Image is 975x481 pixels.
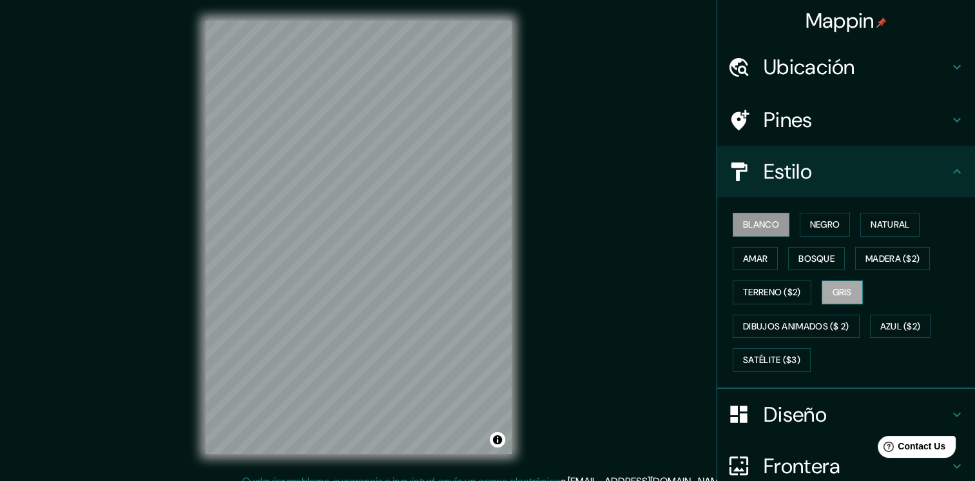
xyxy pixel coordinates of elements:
button: Amar [733,247,778,271]
font: Terreno ($2) [743,284,801,300]
font: Azul ($2) [880,319,921,335]
h4: Pines [764,107,949,133]
font: Natural [871,217,909,233]
button: Satélite ($3) [733,348,811,372]
canvas: Mapa [206,21,512,454]
font: Amar [743,251,767,267]
button: Negro [800,213,851,237]
button: Azul ($2) [870,315,931,339]
div: Estilo [717,146,975,197]
div: Pines [717,94,975,146]
h4: Estilo [764,159,949,184]
font: Blanco [743,217,779,233]
h4: Frontera [764,453,949,479]
img: pin-icon.png [876,17,887,28]
font: Negro [810,217,840,233]
font: Mappin [806,7,874,34]
button: Terreno ($2) [733,280,811,304]
button: Blanco [733,213,789,237]
font: Madera ($2) [865,251,920,267]
button: Dibujos animados ($ 2) [733,315,860,339]
h4: Diseño [764,402,949,427]
font: Gris [833,284,852,300]
button: Bosque [788,247,845,271]
font: Dibujos animados ($ 2) [743,319,849,335]
button: Gris [822,280,863,304]
button: Natural [860,213,920,237]
button: Madera ($2) [855,247,930,271]
h4: Ubicación [764,54,949,80]
div: Ubicación [717,41,975,93]
font: Satélite ($3) [743,352,800,368]
button: Alternar atribución [490,432,505,447]
iframe: Help widget launcher [860,431,961,467]
div: Diseño [717,389,975,440]
font: Bosque [798,251,835,267]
